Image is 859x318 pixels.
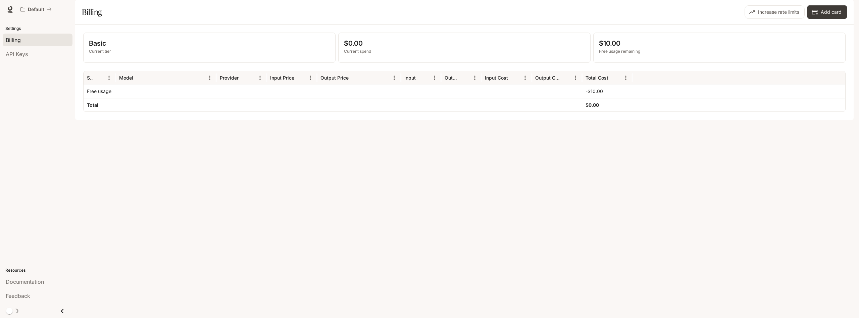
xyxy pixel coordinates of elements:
button: Menu [305,73,315,83]
button: Sort [295,73,305,83]
p: -$10.00 [586,88,603,95]
button: Sort [609,73,619,83]
button: Menu [389,73,399,83]
div: Input Price [270,75,294,81]
div: Output [445,75,459,81]
p: Free usage [87,88,111,95]
h6: $0.00 [586,102,599,108]
button: Menu [255,73,265,83]
div: Input [404,75,416,81]
button: Sort [94,73,104,83]
button: Sort [560,73,570,83]
p: $10.00 [599,38,840,48]
p: Current spend [344,48,585,54]
button: Sort [134,73,144,83]
div: Output Price [320,75,349,81]
p: Free usage remaining [599,48,840,54]
p: $0.00 [344,38,585,48]
button: Menu [429,73,440,83]
div: Input Cost [485,75,508,81]
button: Menu [470,73,480,83]
button: Menu [205,73,215,83]
div: Provider [220,75,239,81]
button: Increase rate limits [745,5,805,19]
p: Basic [89,38,330,48]
button: Sort [239,73,249,83]
div: Output Cost [535,75,560,81]
button: Menu [104,73,114,83]
button: Menu [570,73,580,83]
p: Current tier [89,48,330,54]
p: Default [28,7,44,12]
button: Sort [509,73,519,83]
div: Total Cost [586,75,608,81]
button: Menu [621,73,631,83]
button: Sort [416,73,426,83]
button: Add card [807,5,847,19]
button: Sort [349,73,359,83]
h6: Total [87,102,98,108]
div: Model [119,75,133,81]
button: Sort [460,73,470,83]
h1: Billing [82,5,102,19]
div: Service [87,75,93,81]
button: Menu [520,73,530,83]
button: All workspaces [17,3,55,16]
